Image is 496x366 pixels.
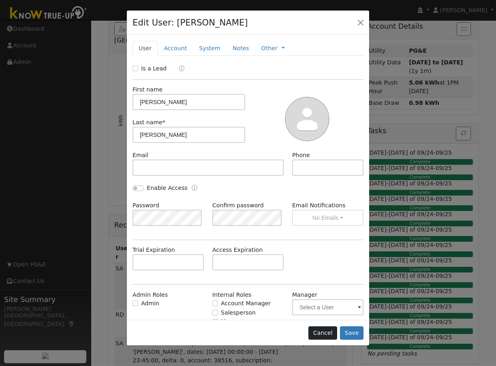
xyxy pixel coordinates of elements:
[292,299,363,315] input: Select a User
[221,309,256,317] label: Salesperson
[141,64,167,73] label: Is a Lead
[173,64,184,74] a: Lead
[133,246,175,254] label: Trial Expiration
[212,201,264,210] label: Confirm password
[212,300,218,306] input: Account Manager
[221,299,271,308] label: Account Manager
[261,44,278,53] a: Other
[212,291,251,299] label: Internal Roles
[133,151,148,160] label: Email
[133,66,138,71] input: Is a Lead
[212,310,218,315] input: Salesperson
[227,41,255,56] a: Notes
[192,184,197,193] a: Enable Access
[133,291,168,299] label: Admin Roles
[193,41,227,56] a: System
[292,291,317,299] label: Manager
[158,41,193,56] a: Account
[133,118,165,127] label: Last name
[133,41,158,56] a: User
[292,151,310,160] label: Phone
[308,326,337,340] button: Cancel
[133,16,248,29] h4: Edit User: [PERSON_NAME]
[162,119,165,126] span: Required
[133,85,162,94] label: First name
[340,326,363,340] button: Save
[292,201,363,210] label: Email Notifications
[141,299,159,308] label: Admin
[212,319,218,325] input: Manager
[147,184,188,192] label: Enable Access
[221,317,246,326] label: Manager
[212,246,263,254] label: Access Expiration
[133,201,159,210] label: Password
[133,300,138,306] input: Admin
